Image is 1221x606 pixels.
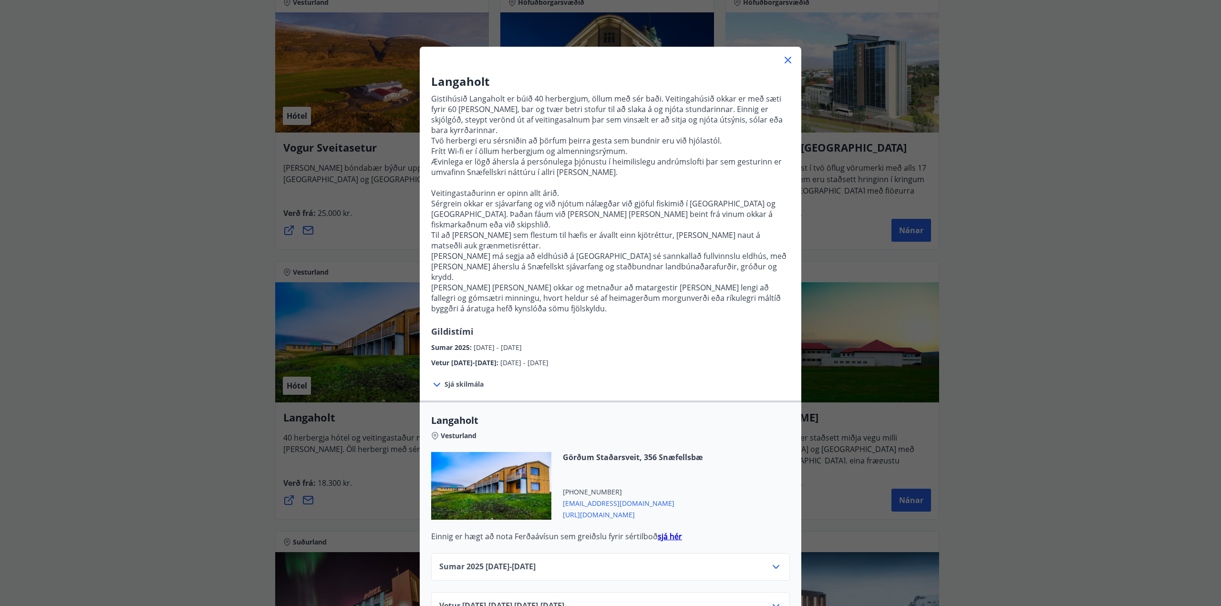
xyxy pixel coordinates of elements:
[431,146,790,156] p: Frítt Wi-fi er í öllum herbergjum og almenningsrýmum.
[431,156,790,177] p: Ævinlega er lögð áhersla á persónulega þjónustu í heimilislegu andrúmslofti þar sem gesturinn er ...
[563,508,703,520] span: [URL][DOMAIN_NAME]
[431,358,500,367] span: Vetur [DATE]-[DATE] :
[431,93,790,135] p: Gistihúsið Langaholt er búið 40 herbergjum, öllum með sér baði. Veitingahúsið okkar er með sæti f...
[474,343,522,352] span: [DATE] - [DATE]
[563,497,703,508] span: [EMAIL_ADDRESS][DOMAIN_NAME]
[431,326,474,337] span: Gildistími
[500,358,548,367] span: [DATE] - [DATE]
[431,230,790,251] p: Til að [PERSON_NAME] sem flestum til hæfis er ávallt einn kjötréttur, [PERSON_NAME] naut á matseð...
[431,251,790,282] p: [PERSON_NAME] má segja að eldhúsið á [GEOGRAPHIC_DATA] sé sannkallað fullvinnslu eldhús, með [PER...
[658,531,682,542] a: sjá hér
[563,487,703,497] span: [PHONE_NUMBER]
[431,282,790,314] p: [PERSON_NAME] [PERSON_NAME] okkar og metnaður að matargestir [PERSON_NAME] lengi að fallegri og g...
[439,561,536,573] span: Sumar 2025 [DATE] - [DATE]
[445,380,484,389] span: Sjá skilmála
[431,531,790,542] p: Einnig er hægt að nota Ferðaávísun sem greiðslu fyrir sértilboð
[441,431,476,441] span: Vesturland
[431,343,474,352] span: Sumar 2025 :
[563,452,703,462] span: Görðum Staðarsveit, 356 Snæfellsbæ
[431,135,790,146] p: Tvö herbergi eru sérsniðin að þörfum þeirra gesta sem bundnir eru við hjólastól.
[431,414,790,427] span: Langaholt
[431,73,790,90] h3: Langaholt
[431,198,790,230] p: Sérgrein okkar er sjávarfang og við njótum nálægðar við gjöful fiskimið í [GEOGRAPHIC_DATA] og [G...
[431,188,790,198] p: Veitingastaðurinn er opinn allt árið.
